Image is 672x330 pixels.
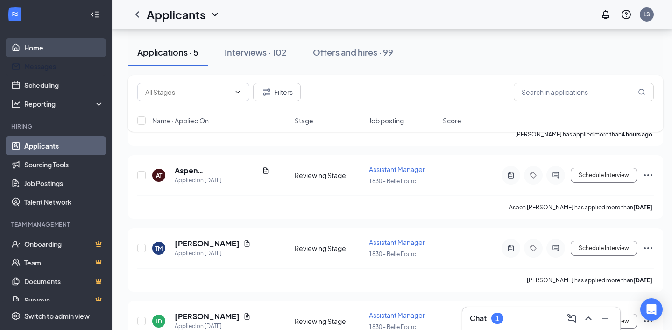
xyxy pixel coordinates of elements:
[11,221,102,229] div: Team Management
[243,313,251,320] svg: Document
[313,46,393,58] div: Offers and hires · 99
[295,116,313,125] span: Stage
[571,168,637,183] button: Schedule Interview
[495,315,499,323] div: 1
[156,317,162,325] div: JD
[470,313,487,323] h3: Chat
[175,311,240,322] h5: [PERSON_NAME]
[11,99,21,108] svg: Analysis
[369,116,404,125] span: Job posting
[253,83,301,101] button: Filter Filters
[550,172,561,179] svg: ActiveChat
[644,10,650,18] div: LS
[225,46,287,58] div: Interviews · 102
[643,243,654,254] svg: Ellipses
[600,313,611,324] svg: Minimize
[24,136,104,155] a: Applicants
[566,313,577,324] svg: ComposeMessage
[132,9,143,20] svg: ChevronLeft
[550,244,561,252] svg: ActiveChat
[11,122,102,130] div: Hiring
[295,244,363,253] div: Reviewing Stage
[443,116,461,125] span: Score
[505,172,516,179] svg: ActiveNote
[295,171,363,180] div: Reviewing Stage
[633,204,652,211] b: [DATE]
[571,241,637,256] button: Schedule Interview
[234,88,241,96] svg: ChevronDown
[24,253,104,272] a: TeamCrown
[505,244,516,252] svg: ActiveNote
[514,83,654,101] input: Search in applications
[145,87,230,97] input: All Stages
[137,46,198,58] div: Applications · 5
[24,272,104,291] a: DocumentsCrown
[262,167,269,174] svg: Document
[24,155,104,174] a: Sourcing Tools
[11,311,21,321] svg: Settings
[243,240,251,247] svg: Document
[147,7,205,22] h1: Applicants
[156,172,162,179] div: AT
[369,251,421,258] span: 1830 - Belle Fourc ...
[369,311,425,319] span: Assistant Manager
[643,170,654,181] svg: Ellipses
[24,76,104,94] a: Scheduling
[369,178,421,185] span: 1830 - Belle Fourc ...
[24,38,104,57] a: Home
[155,244,163,252] div: TM
[621,9,632,20] svg: QuestionInfo
[633,277,652,284] b: [DATE]
[24,291,104,309] a: SurveysCrown
[90,10,99,19] svg: Collapse
[24,99,105,108] div: Reporting
[295,316,363,326] div: Reviewing Stage
[581,311,596,326] button: ChevronUp
[564,311,579,326] button: ComposeMessage
[175,176,269,185] div: Applied on [DATE]
[175,165,258,176] h5: Aspen [PERSON_NAME]
[261,86,272,98] svg: Filter
[583,313,594,324] svg: ChevronUp
[600,9,611,20] svg: Notifications
[643,316,654,327] svg: Ellipses
[369,165,425,173] span: Assistant Manager
[527,276,654,284] p: [PERSON_NAME] has applied more than .
[175,249,251,258] div: Applied on [DATE]
[528,244,539,252] svg: Tag
[24,174,104,193] a: Job Postings
[24,311,90,321] div: Switch to admin view
[209,9,220,20] svg: ChevronDown
[598,311,613,326] button: Minimize
[369,238,425,246] span: Assistant Manager
[24,193,104,211] a: Talent Network
[152,116,209,125] span: Name · Applied On
[10,9,20,19] svg: WorkstreamLogo
[24,57,104,76] a: Messages
[528,172,539,179] svg: Tag
[638,88,645,96] svg: MagnifyingGlass
[175,238,240,249] h5: [PERSON_NAME]
[24,235,104,253] a: OnboardingCrown
[640,298,663,321] div: Open Intercom Messenger
[509,203,654,211] p: Aspen [PERSON_NAME] has applied more than .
